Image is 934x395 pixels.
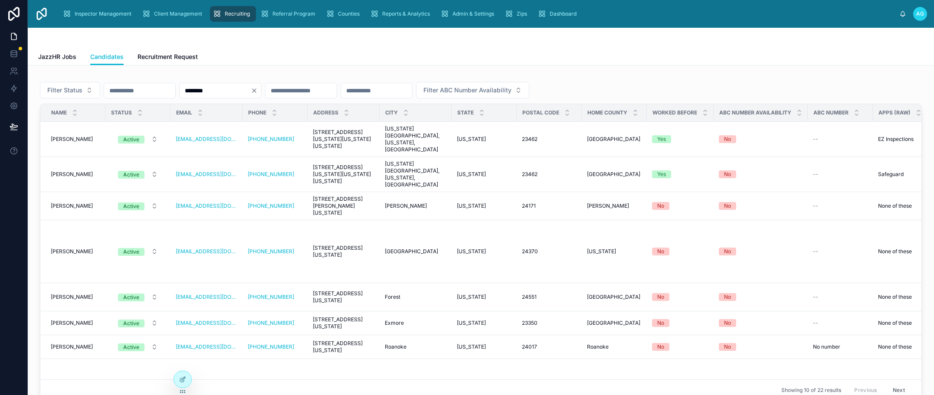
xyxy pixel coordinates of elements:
button: Select Button [416,82,529,98]
span: 24017 [522,343,537,350]
a: [STREET_ADDRESS][US_STATE] [313,245,374,258]
a: [PHONE_NUMBER] [248,202,294,209]
img: App logo [35,7,49,21]
a: [EMAIL_ADDRESS][DOMAIN_NAME] [176,320,237,326]
span: Status [111,109,132,116]
a: No [719,293,803,301]
span: 23462 [522,171,537,178]
a: [STREET_ADDRESS][US_STATE][US_STATE][US_STATE] [313,164,374,185]
span: 23350 [522,320,537,326]
span: None of these [878,320,912,326]
a: [PHONE_NUMBER] [248,202,302,209]
a: [GEOGRAPHIC_DATA] [587,320,642,326]
a: Reports & Analytics [367,6,436,22]
a: [US_STATE] [457,294,511,300]
span: Name [51,109,67,116]
span: -- [813,320,818,326]
a: Yes [652,135,708,143]
a: Client Management [139,6,208,22]
span: Address [313,109,338,116]
span: AG [916,10,924,17]
a: [PHONE_NUMBER] [248,320,294,326]
span: Postal Code [522,109,559,116]
a: Admin & Settings [438,6,500,22]
span: [US_STATE] [457,248,486,255]
span: -- [813,202,818,209]
span: ABC Number Availability [719,109,791,116]
a: Roanoke [385,343,446,350]
a: [US_STATE] [457,171,511,178]
span: 24370 [522,248,538,255]
a: [PERSON_NAME] [51,343,100,350]
span: State [457,109,474,116]
a: [US_STATE] [457,343,511,350]
span: 24551 [522,294,537,300]
div: No [724,202,731,210]
a: 23462 [522,171,577,178]
a: [PERSON_NAME] [51,171,100,178]
a: -- [813,202,868,209]
a: JazzHR Jobs [38,49,76,66]
div: No [657,293,664,301]
span: Showing 10 of 22 results [781,387,841,394]
a: Yes [652,170,708,178]
a: [GEOGRAPHIC_DATA] [587,294,642,300]
span: Reports & Analytics [382,10,430,17]
div: No [657,248,664,255]
a: [PHONE_NUMBER] [248,294,302,300]
a: [EMAIL_ADDRESS][DOMAIN_NAME] [176,202,237,209]
a: Recruiting [210,6,256,22]
div: Active [123,202,139,210]
a: No [652,343,708,351]
span: Forest [385,294,400,300]
a: [PERSON_NAME] [51,136,100,143]
span: Home County [587,109,627,116]
span: Apps (Raw) [878,109,911,116]
a: [EMAIL_ADDRESS][DOMAIN_NAME] [176,136,237,143]
a: Dashboard [535,6,583,22]
a: Roanoke [587,343,642,350]
span: [PERSON_NAME] [51,320,93,326]
span: Worked Before [652,109,697,116]
span: ABC Number [813,109,849,116]
span: [STREET_ADDRESS][US_STATE] [313,316,374,330]
span: [STREET_ADDRESS][PERSON_NAME][US_STATE] [313,196,374,216]
a: None of these [878,248,933,255]
span: Inspector Management [75,10,131,17]
div: Yes [657,170,666,178]
button: Select Button [111,198,165,214]
a: No [719,343,803,351]
a: Select Button [111,166,165,183]
a: [STREET_ADDRESS][US_STATE] [313,340,374,354]
span: City [385,109,398,116]
button: Select Button [111,131,165,147]
div: No [724,319,731,327]
a: -- [813,294,868,300]
div: No [657,319,664,327]
a: 23350 [522,320,577,326]
span: [US_STATE] [457,202,486,209]
span: [GEOGRAPHIC_DATA] [587,294,640,300]
a: [EMAIL_ADDRESS][DOMAIN_NAME] [176,343,237,350]
span: [US_STATE] [457,294,486,300]
a: Safeguard [878,171,933,178]
button: Select Button [111,339,165,355]
span: None of these [878,294,912,300]
a: -- [813,136,868,143]
span: Referral Program [272,10,315,17]
span: Counties [338,10,360,17]
span: [PERSON_NAME] [51,343,93,350]
div: No [724,293,731,301]
span: [US_STATE][GEOGRAPHIC_DATA], [US_STATE], [GEOGRAPHIC_DATA] [385,160,446,188]
a: [EMAIL_ADDRESS][DOMAIN_NAME] [176,294,237,300]
span: [PERSON_NAME] [51,202,93,209]
div: No [724,135,731,143]
span: None of these [878,343,912,350]
a: [PERSON_NAME] [51,202,100,209]
span: None of these [878,248,912,255]
span: Recruitment Request [138,52,198,61]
